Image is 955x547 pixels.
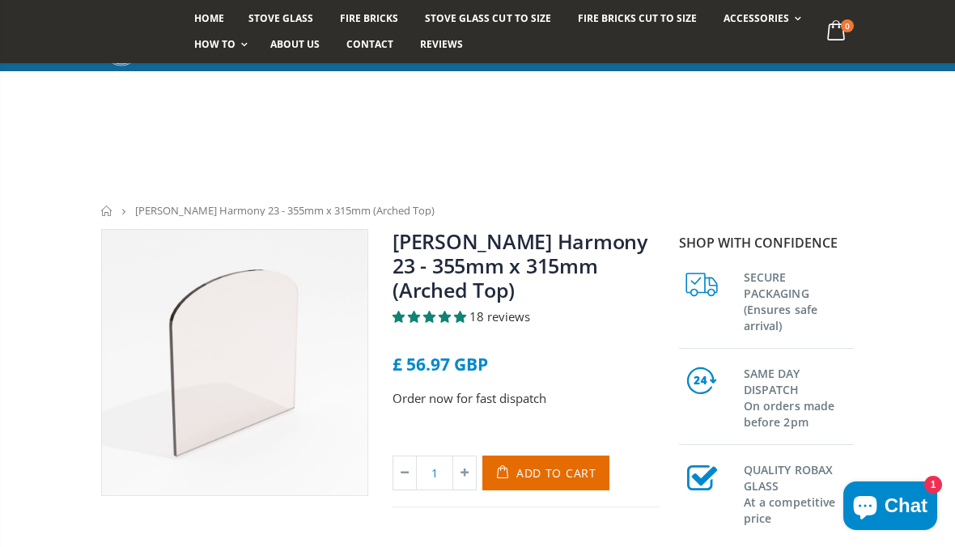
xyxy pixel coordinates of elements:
h3: SECURE PACKAGING (Ensures safe arrival) [744,266,854,334]
a: Reviews [408,32,475,57]
a: Home [182,6,236,32]
a: Accessories [711,6,809,32]
a: Stove Glass Cut To Size [413,6,562,32]
p: Order now for fast dispatch [393,389,660,408]
a: Fire Bricks Cut To Size [566,6,709,32]
a: [PERSON_NAME] Harmony 23 - 355mm x 315mm (Arched Top) [393,227,647,303]
span: Add to Cart [516,465,596,481]
span: Stove Glass [248,11,313,25]
span: [PERSON_NAME] Harmony 23 - 355mm x 315mm (Arched Top) [135,203,435,218]
span: Home [194,11,224,25]
span: 4.94 stars [393,308,469,324]
span: Reviews [420,37,463,51]
span: Stove Glass Cut To Size [425,11,550,25]
span: 0 [841,19,854,32]
span: Fire Bricks [340,11,398,25]
a: Stove Glass [236,6,325,32]
inbox-online-store-chat: Shopify online store chat [838,481,942,534]
span: £ 56.97 GBP [393,353,488,375]
span: Contact [346,37,393,51]
span: Accessories [724,11,789,25]
a: 0 [821,16,854,48]
a: Contact [334,32,405,57]
img: gradualarchedtopstoveglass_800x_crop_center.jpg [102,230,367,495]
span: How To [194,37,236,51]
button: Add to Cart [482,456,609,490]
p: Shop with confidence [679,233,854,252]
a: Home [101,206,113,216]
h3: SAME DAY DISPATCH On orders made before 2pm [744,363,854,430]
a: How To [182,32,256,57]
span: About us [270,37,320,51]
a: About us [258,32,332,57]
a: Fire Bricks [328,6,410,32]
span: 18 reviews [469,308,530,324]
span: Fire Bricks Cut To Size [578,11,697,25]
h3: QUALITY ROBAX GLASS At a competitive price [744,459,854,527]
